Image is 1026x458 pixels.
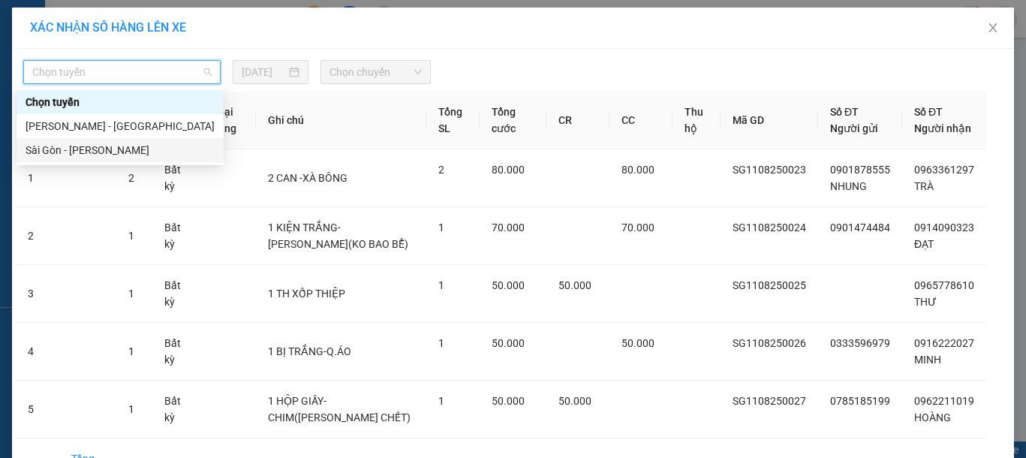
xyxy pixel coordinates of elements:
[128,403,134,415] span: 1
[152,381,200,438] td: Bất kỳ
[128,230,134,242] span: 1
[830,337,890,349] span: 0333596979
[914,221,974,234] span: 0914090323
[914,296,937,308] span: THƯ
[7,94,260,119] b: GỬI : [GEOGRAPHIC_DATA]
[830,221,890,234] span: 0901474484
[492,395,525,407] span: 50.000
[830,106,859,118] span: Số ĐT
[492,279,525,291] span: 50.000
[16,323,59,381] td: 4
[268,221,408,250] span: 1 KIỆN TRẮNG- [PERSON_NAME](KO BAO BỂ)
[7,7,82,82] img: logo.jpg
[26,94,215,110] div: Chọn tuyến
[268,172,348,184] span: 2 CAN -XÀ BÔNG
[128,345,134,357] span: 1
[32,61,212,83] span: Chọn tuyến
[830,180,867,192] span: NHUNG
[621,164,654,176] span: 80.000
[621,221,654,234] span: 70.000
[26,118,215,134] div: [PERSON_NAME] - [GEOGRAPHIC_DATA]
[7,52,286,71] li: 02523854854
[268,288,345,300] span: 1 TH XỐP THIỆP
[733,164,806,176] span: SG1108250023
[329,61,422,83] span: Chọn chuyến
[914,279,974,291] span: 0965778610
[558,395,591,407] span: 50.000
[733,221,806,234] span: SG1108250024
[733,337,806,349] span: SG1108250026
[16,265,59,323] td: 3
[16,207,59,265] td: 2
[268,345,351,357] span: 1 BỊ TRẮNG-Q.ÁO
[914,238,934,250] span: ĐẠT
[438,279,444,291] span: 1
[86,55,98,67] span: phone
[914,106,943,118] span: Số ĐT
[558,279,591,291] span: 50.000
[438,395,444,407] span: 1
[242,64,285,80] input: 11/08/2025
[972,8,1014,50] button: Close
[492,221,525,234] span: 70.000
[17,90,224,114] div: Chọn tuyến
[152,265,200,323] td: Bất kỳ
[733,395,806,407] span: SG1108250027
[987,22,999,34] span: close
[830,122,878,134] span: Người gửi
[438,164,444,176] span: 2
[16,149,59,207] td: 1
[256,92,426,149] th: Ghi chú
[672,92,721,149] th: Thu hộ
[86,36,98,48] span: environment
[30,20,186,35] span: XÁC NHẬN SỐ HÀNG LÊN XE
[7,33,286,52] li: 01 [PERSON_NAME]
[152,323,200,381] td: Bất kỳ
[16,92,59,149] th: STT
[609,92,672,149] th: CC
[438,337,444,349] span: 1
[438,221,444,234] span: 1
[914,164,974,176] span: 0963361297
[480,92,546,149] th: Tổng cước
[426,92,480,149] th: Tổng SL
[914,337,974,349] span: 0916222027
[914,354,941,366] span: MINH
[200,92,257,149] th: Loại hàng
[152,149,200,207] td: Bất kỳ
[17,138,224,162] div: Sài Gòn - Phan Rí
[621,337,654,349] span: 50.000
[914,180,934,192] span: TRÀ
[492,164,525,176] span: 80.000
[546,92,609,149] th: CR
[86,10,212,29] b: [PERSON_NAME]
[128,288,134,300] span: 1
[16,381,59,438] td: 5
[830,395,890,407] span: 0785185199
[26,142,215,158] div: Sài Gòn - [PERSON_NAME]
[733,279,806,291] span: SG1108250025
[830,164,890,176] span: 0901878555
[492,337,525,349] span: 50.000
[914,122,971,134] span: Người nhận
[128,172,134,184] span: 2
[17,114,224,138] div: Phan Rí - Sài Gòn
[721,92,818,149] th: Mã GD
[152,207,200,265] td: Bất kỳ
[914,395,974,407] span: 0962211019
[268,395,411,423] span: 1 HỘP GIẤY-CHIM([PERSON_NAME] CHẾT)
[914,411,951,423] span: HOÀNG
